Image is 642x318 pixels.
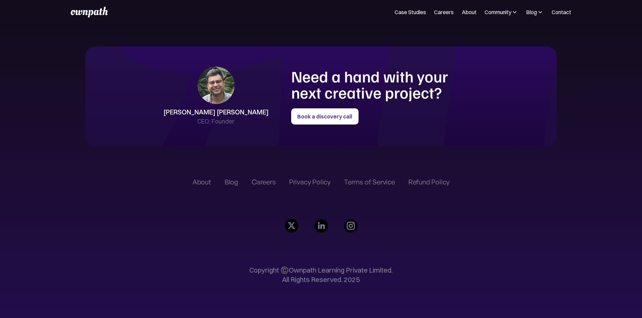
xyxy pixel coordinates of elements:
[344,178,395,186] a: Terms of Service
[291,108,359,125] a: Book a discovery call
[197,117,235,126] div: CEO, Founder
[408,178,450,186] a: Refund Policy
[289,178,331,186] a: Privacy Policy
[434,8,454,16] a: Careers
[192,178,211,186] a: About
[485,8,518,16] div: Community
[552,8,571,16] a: Contact
[291,68,475,100] h1: Need a hand with your next creative project?
[249,266,393,284] p: Copyright ©️Ownpath Learning Private Limited. All Rights Reserved. 2025
[485,8,511,16] div: Community
[395,8,426,16] a: Case Studies
[225,178,238,186] a: Blog
[163,107,269,117] div: [PERSON_NAME] [PERSON_NAME]
[526,8,544,16] div: Blog
[462,8,477,16] a: About
[526,8,537,16] div: Blog
[252,178,276,186] a: Careers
